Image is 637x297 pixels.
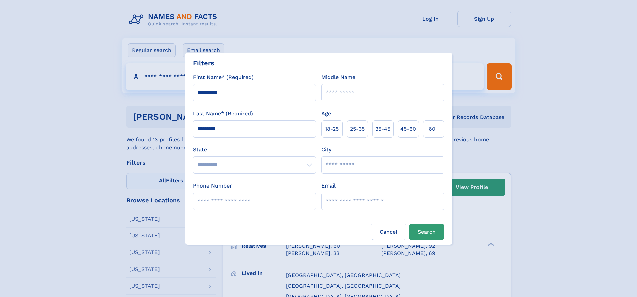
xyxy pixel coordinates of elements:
[321,146,331,154] label: City
[350,125,365,133] span: 25‑35
[193,58,214,68] div: Filters
[193,146,316,154] label: State
[321,73,355,81] label: Middle Name
[429,125,439,133] span: 60+
[193,182,232,190] label: Phone Number
[325,125,339,133] span: 18‑25
[400,125,416,133] span: 45‑60
[321,182,336,190] label: Email
[409,224,444,240] button: Search
[375,125,390,133] span: 35‑45
[193,109,253,118] label: Last Name* (Required)
[193,73,254,81] label: First Name* (Required)
[371,224,406,240] label: Cancel
[321,109,331,118] label: Age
